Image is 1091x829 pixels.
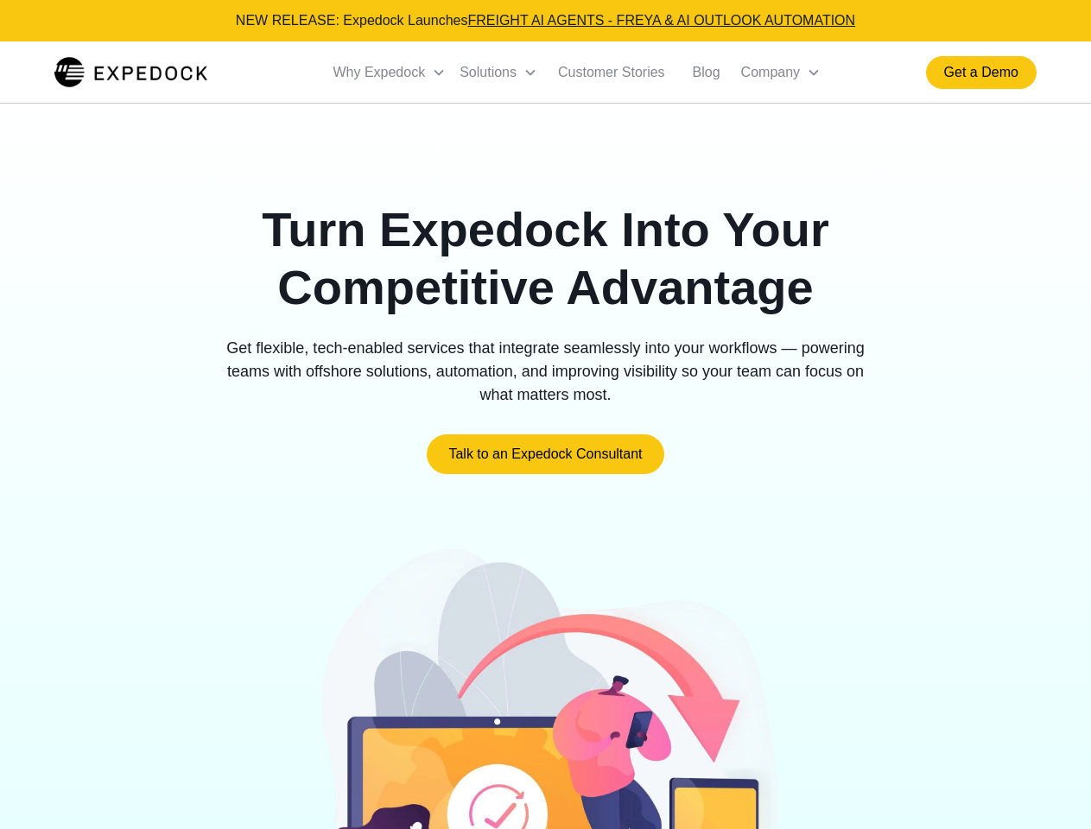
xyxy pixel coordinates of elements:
div: Company [741,64,800,81]
a: Blog [679,43,734,102]
div: NEW RELEASE: Expedock Launches [236,10,855,31]
a: Talk to an Expedock Consultant [427,434,663,474]
a: Get a Demo [926,56,1037,89]
a: FREIGHT AI AGENTS - FREYA & AI OUTLOOK AUTOMATION [467,13,855,28]
div: Why Expedock [333,64,425,81]
div: Get flexible, tech-enabled services that integrate seamlessly into your workflows — powering team... [214,337,878,407]
div: Solutions [460,64,517,81]
iframe: Chat Widget [1005,746,1091,829]
h1: Turn Expedock Into Your Competitive Advantage [214,200,878,316]
img: Expedock Logo [54,55,207,90]
a: Customer Stories [544,43,679,102]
